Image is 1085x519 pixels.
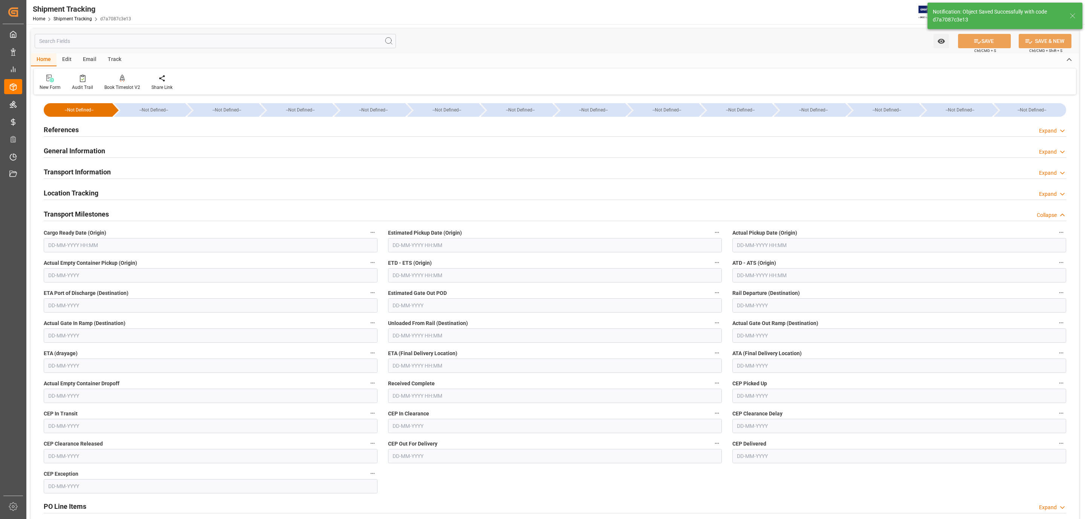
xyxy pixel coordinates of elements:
div: Notification: Object Saved Successfully with code d7a7087c3e13 [933,8,1062,24]
span: Actual Empty Container Dropoff [44,380,119,388]
div: --Not Defined-- [635,103,699,117]
button: Estimated Gate Out POD [712,288,722,298]
div: --Not Defined-- [481,103,552,117]
button: Received Complete [712,378,722,388]
input: DD-MM-YYYY HH:MM [388,328,722,343]
input: DD-MM-YYYY [388,419,722,433]
div: --Not Defined-- [708,103,772,117]
div: --Not Defined-- [554,103,626,117]
input: DD-MM-YYYY HH:MM [44,238,377,252]
button: SAVE [958,34,1011,48]
input: DD-MM-YYYY [44,298,377,313]
div: --Not Defined-- [1001,103,1062,117]
input: DD-MM-YYYY [388,298,722,313]
button: ETA (drayage) [368,348,377,358]
span: CEP Exception [44,470,78,478]
span: Actual Pickup Date (Origin) [732,229,797,237]
button: ETD - ETS (Origin) [712,258,722,267]
button: CEP Out For Delivery [712,438,722,448]
div: Audit Trail [72,84,93,91]
input: DD-MM-YYYY [732,449,1066,463]
input: DD-MM-YYYY [732,419,1066,433]
input: DD-MM-YYYY HH:MM [732,238,1066,252]
button: CEP Clearance Released [368,438,377,448]
div: Track [102,53,127,66]
span: Estimated Gate Out POD [388,289,447,297]
div: --Not Defined-- [928,103,992,117]
input: DD-MM-YYYY [44,328,377,343]
span: ETA Port of Discharge (Destination) [44,289,128,297]
button: SAVE & NEW [1019,34,1071,48]
span: CEP Clearance Released [44,440,103,448]
button: CEP Exception [368,469,377,478]
h2: References [44,125,79,135]
input: DD-MM-YYYY [732,298,1066,313]
span: CEP Out For Delivery [388,440,437,448]
span: CEP In Transit [44,410,78,418]
button: CEP Delivered [1056,438,1066,448]
a: Home [33,16,45,21]
div: --Not Defined-- [261,103,332,117]
input: DD-MM-YYYY HH:MM [388,268,722,282]
button: Unloaded From Rail (Destination) [712,318,722,328]
span: ATA (Final Delivery Location) [732,350,802,357]
h2: Transport Information [44,167,111,177]
button: open menu [934,34,949,48]
button: Rail Departure (Destination) [1056,288,1066,298]
div: --Not Defined-- [195,103,259,117]
h2: PO Line Items [44,501,86,511]
span: ETD - ETS (Origin) [388,259,432,267]
button: ETA (Final Delivery Location) [712,348,722,358]
button: Actual Gate In Ramp (Destination) [368,318,377,328]
img: Exertis%20JAM%20-%20Email%20Logo.jpg_1722504956.jpg [918,6,944,19]
div: Expand [1039,127,1057,135]
span: ETA (Final Delivery Location) [388,350,457,357]
span: CEP Delivered [732,440,766,448]
div: Expand [1039,504,1057,511]
span: Cargo Ready Date (Origin) [44,229,106,237]
input: DD-MM-YYYY [44,419,377,433]
input: Search Fields [35,34,396,48]
input: DD-MM-YYYY [44,449,377,463]
span: Rail Departure (Destination) [732,289,800,297]
button: CEP In Clearance [712,408,722,418]
div: --Not Defined-- [855,103,919,117]
div: Expand [1039,190,1057,198]
span: Actual Empty Container Pickup (Origin) [44,259,137,267]
span: ETA (drayage) [44,350,78,357]
div: Collapse [1037,211,1057,219]
div: --Not Defined-- [921,103,992,117]
input: DD-MM-YYYY HH:MM [732,268,1066,282]
div: Home [31,53,57,66]
div: --Not Defined-- [407,103,479,117]
div: --Not Defined-- [334,103,406,117]
span: CEP In Clearance [388,410,429,418]
input: DD-MM-YYYY HH:MM [388,389,722,403]
button: CEP Clearance Delay [1056,408,1066,418]
button: CEP Picked Up [1056,378,1066,388]
div: --Not Defined-- [187,103,259,117]
input: DD-MM-YYYY [732,359,1066,373]
button: Actual Pickup Date (Origin) [1056,227,1066,237]
h2: Transport Milestones [44,209,109,219]
span: Ctrl/CMD + Shift + S [1029,48,1062,53]
a: Shipment Tracking [53,16,92,21]
div: Share Link [151,84,173,91]
input: DD-MM-YYYY [44,359,377,373]
div: --Not Defined-- [44,103,112,117]
span: Ctrl/CMD + S [974,48,996,53]
input: DD-MM-YYYY [44,268,377,282]
div: --Not Defined-- [994,103,1066,117]
span: Estimated Pickup Date (Origin) [388,229,462,237]
span: Actual Gate Out Ramp (Destination) [732,319,818,327]
div: Expand [1039,169,1057,177]
div: --Not Defined-- [627,103,699,117]
input: DD-MM-YYYY HH:MM [388,359,722,373]
span: Received Complete [388,380,435,388]
div: Edit [57,53,77,66]
span: CEP Picked Up [732,380,767,388]
div: --Not Defined-- [122,103,186,117]
div: Shipment Tracking [33,3,131,15]
span: CEP Clearance Delay [732,410,782,418]
button: ETA Port of Discharge (Destination) [368,288,377,298]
